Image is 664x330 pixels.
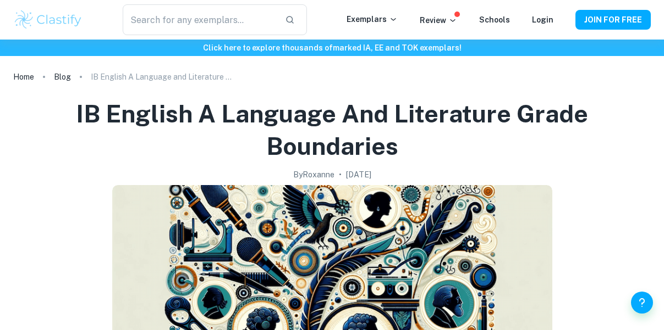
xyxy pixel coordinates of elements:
[347,13,398,25] p: Exemplars
[123,4,276,35] input: Search for any exemplars...
[631,292,653,314] button: Help and Feedback
[54,69,71,85] a: Blog
[91,71,234,83] p: IB English A Language and Literature Grade Boundaries
[293,169,334,181] h2: By Roxanne
[26,98,638,162] h1: IB English A Language and Literature Grade Boundaries
[13,9,83,31] img: Clastify logo
[346,169,371,181] h2: [DATE]
[532,15,553,24] a: Login
[479,15,510,24] a: Schools
[13,69,34,85] a: Home
[2,42,662,54] h6: Click here to explore thousands of marked IA, EE and TOK exemplars !
[575,10,651,30] button: JOIN FOR FREE
[420,14,457,26] p: Review
[339,169,342,181] p: •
